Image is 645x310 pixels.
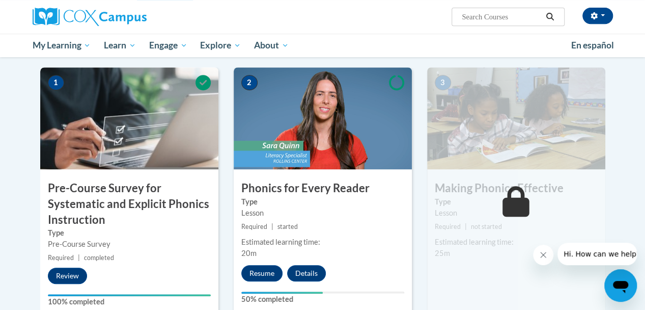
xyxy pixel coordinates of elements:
[143,34,194,57] a: Engage
[241,237,404,248] div: Estimated learning time:
[149,39,187,51] span: Engage
[241,292,323,294] div: Your progress
[557,243,637,265] iframe: Message from company
[40,180,218,227] h3: Pre-Course Survey for Systematic and Explicit Phonics Instruction
[241,196,404,208] label: Type
[471,223,502,230] span: not started
[40,67,218,169] img: Course Image
[104,39,136,51] span: Learn
[97,34,143,57] a: Learn
[241,75,258,90] span: 2
[241,265,283,281] button: Resume
[48,296,211,307] label: 100% completed
[84,254,114,262] span: completed
[427,180,605,196] h3: Making Phonics Effective
[234,67,412,169] img: Course Image
[247,34,295,57] a: About
[48,254,74,262] span: Required
[435,223,461,230] span: Required
[254,39,289,51] span: About
[25,34,621,57] div: Main menu
[33,8,216,26] a: Cox Campus
[435,249,450,257] span: 25m
[571,40,614,50] span: En español
[461,11,542,23] input: Search Courses
[542,11,557,23] button: Search
[32,39,91,51] span: My Learning
[241,294,404,305] label: 50% completed
[277,223,298,230] span: started
[271,223,273,230] span: |
[48,294,211,296] div: Your progress
[435,208,598,219] div: Lesson
[435,237,598,248] div: Estimated learning time:
[287,265,326,281] button: Details
[193,34,247,57] a: Explore
[33,8,147,26] img: Cox Campus
[200,39,241,51] span: Explore
[533,245,553,265] iframe: Close message
[241,249,257,257] span: 20m
[435,75,451,90] span: 3
[78,254,80,262] span: |
[6,7,82,15] span: Hi. How can we help?
[582,8,613,24] button: Account Settings
[48,268,87,284] button: Review
[234,180,412,196] h3: Phonics for Every Reader
[427,67,605,169] img: Course Image
[241,208,404,219] div: Lesson
[241,223,267,230] span: Required
[565,35,621,56] a: En español
[26,34,98,57] a: My Learning
[604,269,637,302] iframe: Button to launch messaging window
[435,196,598,208] label: Type
[48,239,211,250] div: Pre-Course Survey
[465,223,467,230] span: |
[48,75,64,90] span: 1
[48,227,211,239] label: Type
